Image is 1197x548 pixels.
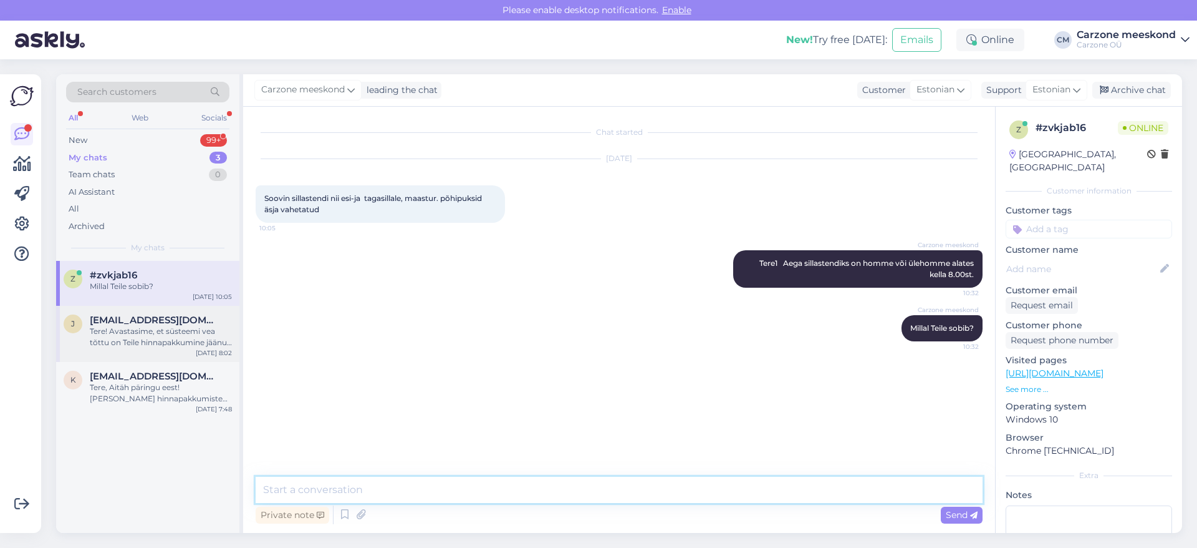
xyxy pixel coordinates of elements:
div: Team chats [69,169,115,181]
div: Millal Teile sobib? [90,281,232,292]
div: 3 [209,152,227,164]
div: Support [981,84,1022,97]
span: Carzone meeskond [918,240,979,250]
p: Visited pages [1006,354,1172,367]
span: z [70,274,75,283]
div: Archive chat [1092,82,1171,99]
span: Tere1 Aega sillastendiks on homme või ülehomme alates kella 8.00st. [759,258,976,279]
p: Customer tags [1006,204,1172,217]
div: Customer [857,84,906,97]
div: All [69,203,79,215]
input: Add a tag [1006,220,1172,238]
button: Emails [892,28,941,52]
div: leading the chat [362,84,438,97]
p: Customer phone [1006,319,1172,332]
span: Send [946,509,978,521]
div: All [66,110,80,126]
span: Estonian [1032,83,1070,97]
div: CM [1054,31,1072,49]
p: Browser [1006,431,1172,444]
p: Customer name [1006,243,1172,257]
div: Tere, Aitäh päringu eest! [PERSON_NAME] hinnapakkumiste koostamise nimekirja. Edastame Teile hinn... [90,382,232,404]
span: Search customers [77,86,156,99]
p: Notes [1006,489,1172,502]
span: z [1016,125,1021,134]
a: Carzone meeskondCarzone OÜ [1077,30,1190,50]
span: Online [1118,121,1168,135]
div: Archived [69,220,105,233]
div: Customer information [1006,185,1172,197]
div: # zvkjab16 [1036,120,1118,135]
img: Askly Logo [10,84,34,108]
div: Tere! Avastasime, et süsteemi vea tõttu on Teile hinnapakkumine jäänud saatmata. Kas ootate veel ... [90,326,232,348]
p: Customer email [1006,284,1172,297]
div: Request email [1006,297,1078,314]
span: 10:32 [932,288,979,298]
div: [GEOGRAPHIC_DATA], [GEOGRAPHIC_DATA] [1009,148,1147,174]
span: Estonian [916,83,954,97]
span: Enable [658,4,695,16]
div: Request phone number [1006,332,1118,349]
div: New [69,134,87,147]
div: [DATE] 10:05 [193,292,232,301]
input: Add name [1006,262,1158,276]
span: Millal Teile sobib? [910,323,974,333]
div: [DATE] 8:02 [196,348,232,358]
div: My chats [69,152,107,164]
div: Try free [DATE]: [786,32,887,47]
span: j [71,319,75,328]
span: K [70,375,76,384]
div: Chat started [256,127,983,138]
span: Soovin sillastendi nii esi-ja tagasillale, maastur. põhipuksid äsja vahetatud [264,193,484,214]
div: AI Assistant [69,186,115,198]
span: Kannleon@gmail.com [90,371,219,382]
span: 10:05 [259,223,306,233]
span: Carzone meeskond [918,305,979,315]
span: 10:32 [932,342,979,351]
span: Carzone meeskond [261,83,345,97]
div: Online [956,29,1024,51]
span: #zvkjab16 [90,270,137,281]
div: Web [129,110,151,126]
div: Socials [199,110,229,126]
div: [DATE] [256,153,983,164]
p: See more ... [1006,384,1172,395]
p: Chrome [TECHNICAL_ID] [1006,444,1172,457]
b: New! [786,34,813,46]
p: Windows 10 [1006,413,1172,426]
div: Carzone meeskond [1077,30,1176,40]
div: Extra [1006,470,1172,481]
div: Carzone OÜ [1077,40,1176,50]
div: Private note [256,507,329,524]
span: jrk500a@gmail.com [90,315,219,326]
div: 0 [209,169,227,181]
a: [URL][DOMAIN_NAME] [1006,368,1103,379]
span: My chats [131,242,165,253]
div: [DATE] 7:48 [196,404,232,414]
p: Operating system [1006,400,1172,413]
div: 99+ [200,134,227,147]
